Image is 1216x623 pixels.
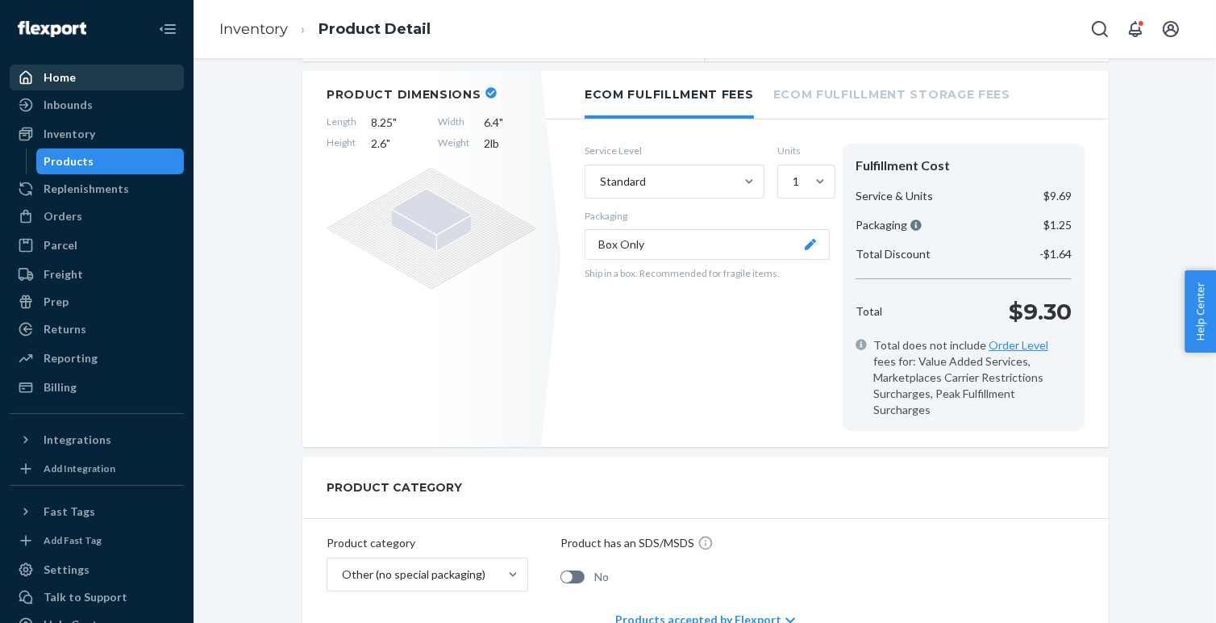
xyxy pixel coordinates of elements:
[585,209,830,223] p: Packaging
[10,92,184,118] a: Inbounds
[219,20,288,38] a: Inventory
[44,266,83,282] div: Freight
[10,584,184,610] a: Talk to Support
[10,261,184,287] a: Freight
[856,157,1072,175] div: Fulfillment Cost
[10,557,184,583] a: Settings
[44,432,111,448] div: Integrations
[438,136,469,152] span: Weight
[10,531,184,550] a: Add Fast Tag
[10,374,184,400] a: Billing
[44,504,95,520] div: Fast Tags
[44,126,95,142] div: Inventory
[342,567,485,583] div: Other (no special packaging)
[1119,13,1151,45] button: Open notifications
[206,6,444,53] ol: breadcrumbs
[777,144,830,157] label: Units
[773,71,1010,115] li: Ecom Fulfillment Storage Fees
[327,535,528,551] p: Product category
[1043,188,1072,204] p: $9.69
[44,153,94,169] div: Products
[371,136,423,152] span: 2.6
[10,345,184,371] a: Reporting
[327,136,356,152] span: Height
[598,174,600,190] input: Standard
[585,71,754,119] li: Ecom Fulfillment Fees
[44,321,86,337] div: Returns
[873,337,1072,418] span: Total does not include fees for: Value Added Services, Marketplaces Carrier Restrictions Surcharg...
[585,144,764,157] label: Service Level
[10,316,184,342] a: Returns
[856,188,933,204] p: Service & Units
[594,569,609,585] span: No
[371,115,423,131] span: 8.25
[327,473,462,502] h2: PRODUCT CATEGORY
[44,294,69,310] div: Prep
[10,65,184,90] a: Home
[44,379,77,395] div: Billing
[44,533,102,547] div: Add Fast Tag
[44,589,127,605] div: Talk to Support
[10,203,184,229] a: Orders
[152,13,184,45] button: Close Navigation
[44,69,76,86] div: Home
[585,229,830,260] button: Box Only
[44,562,90,578] div: Settings
[44,97,93,113] div: Inbounds
[856,246,931,262] p: Total Discount
[438,115,469,131] span: Width
[386,136,390,150] span: "
[856,217,922,233] p: Packaging
[1039,246,1072,262] p: -$1.64
[1084,13,1116,45] button: Open Search Box
[1185,270,1216,353] button: Help Center
[10,499,184,525] button: Fast Tags
[499,115,503,129] span: "
[10,176,184,202] a: Replenishments
[1043,217,1072,233] p: $1.25
[484,136,536,152] span: 2 lb
[791,174,793,190] input: 1
[44,237,77,253] div: Parcel
[44,350,98,366] div: Reporting
[585,266,830,280] p: Ship in a box. Recommended for fragile items.
[44,208,82,224] div: Orders
[10,427,184,453] button: Integrations
[10,232,184,258] a: Parcel
[44,181,129,197] div: Replenishments
[340,567,342,583] input: Other (no special packaging)
[18,21,86,37] img: Flexport logo
[856,303,882,320] p: Total
[1155,13,1187,45] button: Open account menu
[327,87,481,102] h2: Product Dimensions
[10,121,184,147] a: Inventory
[327,115,356,131] span: Length
[560,535,694,551] p: Product has an SDS/MSDS
[10,289,184,315] a: Prep
[484,115,536,131] span: 6.4
[319,20,431,38] a: Product Detail
[393,115,397,129] span: "
[36,148,185,174] a: Products
[44,462,115,475] div: Add Integration
[793,174,799,190] div: 1
[600,174,646,190] div: Standard
[1009,295,1072,328] p: $9.30
[989,338,1048,352] a: Order Level
[10,459,184,479] a: Add Integration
